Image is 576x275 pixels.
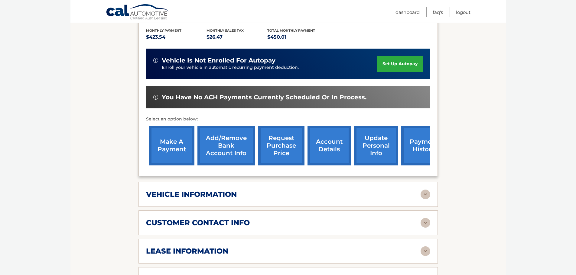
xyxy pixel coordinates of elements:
img: alert-white.svg [153,58,158,63]
h2: vehicle information [146,190,237,199]
p: $450.01 [267,33,328,41]
span: Total Monthly Payment [267,28,315,33]
a: request purchase price [258,126,304,165]
img: accordion-rest.svg [421,190,430,199]
a: Dashboard [395,7,420,17]
a: FAQ's [433,7,443,17]
p: $423.54 [146,33,207,41]
h2: customer contact info [146,218,250,227]
p: $26.47 [207,33,267,41]
img: accordion-rest.svg [421,218,430,228]
h2: lease information [146,247,228,256]
p: Select an option below: [146,116,430,123]
a: set up autopay [377,56,423,72]
a: update personal info [354,126,398,165]
span: Monthly sales Tax [207,28,244,33]
a: Logout [456,7,470,17]
span: You have no ACH payments currently scheduled or in process. [162,94,366,101]
span: vehicle is not enrolled for autopay [162,57,275,64]
p: Enroll your vehicle in automatic recurring payment deduction. [162,64,378,71]
a: make a payment [149,126,194,165]
a: Cal Automotive [106,4,169,21]
img: alert-white.svg [153,95,158,100]
a: Add/Remove bank account info [197,126,255,165]
a: account details [308,126,351,165]
a: payment history [401,126,447,165]
span: Monthly Payment [146,28,181,33]
img: accordion-rest.svg [421,246,430,256]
